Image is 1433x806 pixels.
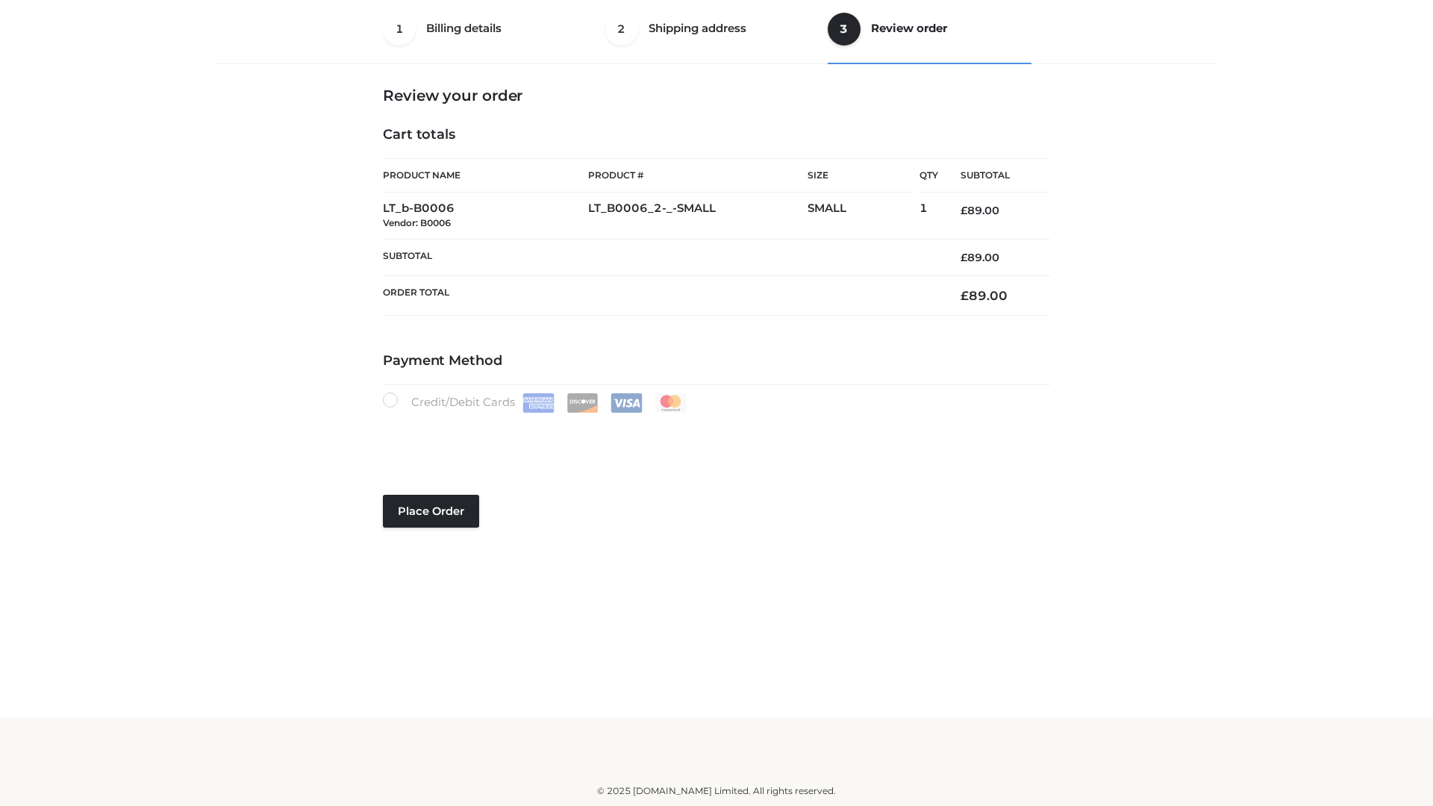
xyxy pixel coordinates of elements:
bdi: 89.00 [961,288,1008,303]
span: £ [961,204,967,217]
span: £ [961,251,967,264]
small: Vendor: B0006 [383,217,451,228]
td: LT_B0006_2-_-SMALL [588,193,808,240]
h3: Review your order [383,87,1050,104]
th: Product # [588,158,808,193]
td: SMALL [808,193,920,240]
td: LT_b-B0006 [383,193,588,240]
td: 1 [920,193,938,240]
img: Amex [522,393,555,413]
th: Size [808,159,912,193]
div: © 2025 [DOMAIN_NAME] Limited. All rights reserved. [222,784,1211,799]
img: Discover [566,393,599,413]
bdi: 89.00 [961,204,999,217]
h4: Cart totals [383,127,1050,143]
th: Subtotal [383,239,938,275]
button: Place order [383,495,479,528]
label: Credit/Debit Cards [383,393,688,413]
bdi: 89.00 [961,251,999,264]
th: Order Total [383,276,938,316]
h4: Payment Method [383,353,1050,369]
span: £ [961,288,969,303]
th: Subtotal [938,159,1050,193]
iframe: Secure payment input frame [380,410,1047,464]
img: Mastercard [655,393,687,413]
img: Visa [611,393,643,413]
th: Qty [920,158,938,193]
th: Product Name [383,158,588,193]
